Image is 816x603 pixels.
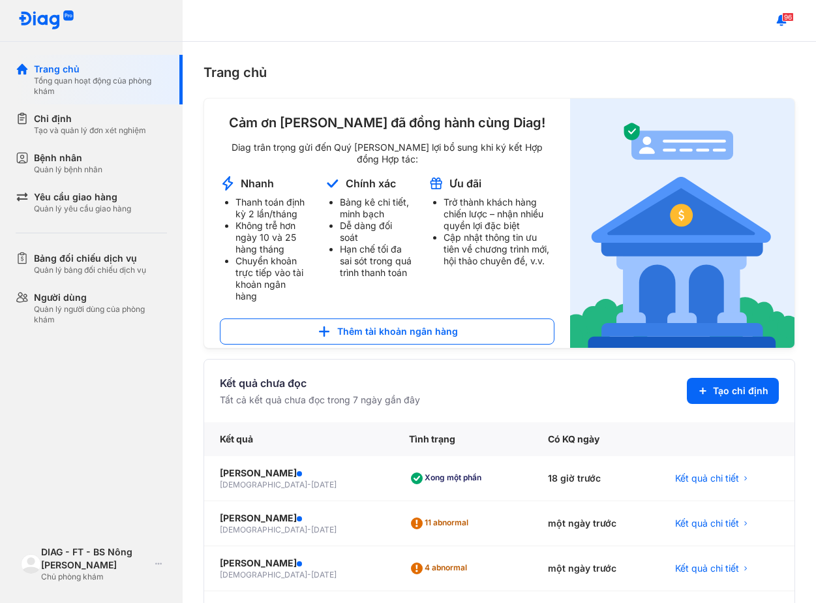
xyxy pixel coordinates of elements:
div: [PERSON_NAME] [220,467,378,480]
div: Kết quả [204,422,393,456]
li: Trở thành khách hàng chiến lược – nhận nhiều quyền lợi đặc biệt [444,196,555,232]
span: [DATE] [311,570,337,580]
span: - [307,525,311,534]
button: Thêm tài khoản ngân hàng [220,318,554,345]
div: 11 abnormal [409,513,474,534]
li: Bảng kê chi tiết, minh bạch [340,196,412,220]
div: Có KQ ngày [532,422,659,456]
li: Thanh toán định kỳ 2 lần/tháng [235,196,309,220]
img: account-announcement [570,99,794,348]
div: Xong một phần [409,468,487,489]
img: account-announcement [428,176,444,191]
button: Tạo chỉ định [687,378,779,404]
img: logo [21,554,41,574]
div: Nhanh [241,176,274,191]
div: Quản lý bệnh nhân [34,164,102,175]
span: - [307,480,311,489]
span: [DATE] [311,525,337,534]
div: Tình trạng [393,422,532,456]
div: Trang chủ [204,63,795,82]
div: một ngày trước [532,501,659,546]
img: logo [18,10,74,31]
div: Diag trân trọng gửi đến Quý [PERSON_NAME] lợi bổ sung khi ký kết Hợp đồng Hợp tác: [220,142,554,165]
div: Người dùng [34,291,167,304]
span: Kết quả chi tiết [675,472,739,485]
div: Yêu cầu giao hàng [34,191,131,204]
span: [DATE] [311,480,337,489]
div: một ngày trước [532,546,659,591]
div: Bảng đối chiếu dịch vụ [34,252,146,265]
span: Kết quả chi tiết [675,517,739,530]
div: Quản lý người dùng của phòng khám [34,304,167,325]
div: [PERSON_NAME] [220,512,378,525]
div: Chủ phòng khám [41,572,150,582]
li: Cập nhật thông tin ưu tiên về chương trình mới, hội thảo chuyên đề, v.v. [444,232,555,267]
div: 4 abnormal [409,558,472,579]
div: Tổng quan hoạt động của phòng khám [34,76,167,97]
div: Quản lý yêu cầu giao hàng [34,204,131,214]
span: [DEMOGRAPHIC_DATA] [220,480,307,489]
li: Hạn chế tối đa sai sót trong quá trình thanh toán [340,243,412,279]
span: [DEMOGRAPHIC_DATA] [220,525,307,534]
div: Tạo và quản lý đơn xét nghiệm [34,125,146,136]
div: Bệnh nhân [34,151,102,164]
div: Trang chủ [34,63,167,76]
li: Dễ dàng đối soát [340,220,412,243]
span: - [307,570,311,580]
span: Tạo chỉ định [713,384,768,397]
div: Chỉ định [34,112,146,125]
div: Cảm ơn [PERSON_NAME] đã đồng hành cùng Diag! [220,114,554,131]
div: DIAG - FT - BS Nông [PERSON_NAME] [41,546,150,572]
div: Tất cả kết quả chưa đọc trong 7 ngày gần đây [220,394,420,407]
span: [DEMOGRAPHIC_DATA] [220,570,307,580]
span: Kết quả chi tiết [675,562,739,575]
div: Kết quả chưa đọc [220,375,420,391]
div: [PERSON_NAME] [220,557,378,570]
span: 96 [782,12,794,22]
div: 18 giờ trước [532,456,659,501]
div: Ưu đãi [449,176,481,191]
div: Quản lý bảng đối chiếu dịch vụ [34,265,146,275]
img: account-announcement [324,176,340,191]
li: Không trễ hơn ngày 10 và 25 hàng tháng [235,220,309,255]
div: Chính xác [346,176,396,191]
li: Chuyển khoản trực tiếp vào tài khoản ngân hàng [235,255,309,302]
img: account-announcement [220,176,235,191]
